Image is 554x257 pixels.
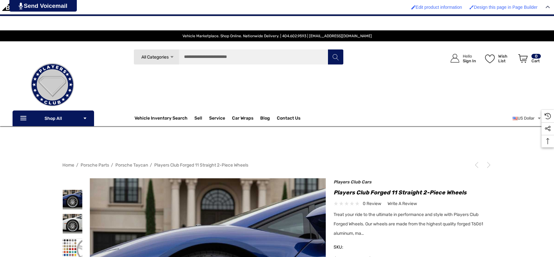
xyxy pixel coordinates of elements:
[182,34,372,38] span: Vehicle Marketplace. Shop Online. Nationwide Delivery. | 404.602.9593 | [EMAIL_ADDRESS][DOMAIN_NAME]
[545,126,551,132] svg: Social Media
[388,201,417,207] span: Write a Review
[411,5,416,9] img: Enabled brush for product edit
[545,113,551,119] svg: Recently Viewed
[135,116,187,122] a: Vehicle Inventory Search
[522,217,551,246] iframe: Tidio Chat
[19,3,23,9] img: PjwhLS0gR2VuZXJhdG9yOiBHcmF2aXQuaW8gLS0+PHN2ZyB4bWxucz0iaHR0cDovL3d3dy53My5vcmcvMjAwMC9zdmciIHhtb...
[416,5,462,10] span: Edit product information
[334,188,492,198] h1: Players Club Forged 11 Straight 2-Piece Wheels
[363,200,381,208] span: 0 review
[170,55,174,59] svg: Icon Arrow Down
[518,54,528,63] svg: Review Your Cart
[515,48,541,72] a: Cart with 0 items
[63,214,82,234] img: Players Club Forged 11 Straight 2-Piece Wheels
[531,59,541,63] p: Cart
[260,116,270,122] a: Blog
[134,49,179,65] a: All Categories Icon Arrow Down Icon Arrow Up
[334,243,365,252] span: SKU:
[154,162,248,168] a: Players Club Forged 11 Straight 2-Piece Wheels
[194,112,209,125] a: Sell
[141,54,168,60] span: All Categories
[451,54,459,63] svg: Icon User Account
[21,54,84,116] img: Players Club | Cars For Sale
[541,138,554,144] svg: Top
[83,116,87,121] svg: Icon Arrow Down
[546,6,550,8] img: Close Admin Bar
[81,162,109,168] a: Porsche Parts
[19,115,29,122] svg: Icon Line
[232,112,260,125] a: Car Wraps
[469,5,474,9] img: Enabled brush for page builder edit.
[232,116,253,122] span: Car Wraps
[483,162,492,168] a: Next
[328,49,343,65] button: Search
[531,54,541,59] p: 0
[13,111,94,126] p: Shop All
[277,116,300,122] a: Contact Us
[115,162,148,168] a: Porsche Taycan
[482,48,515,69] a: Wish List Wish List
[463,54,476,59] p: Hello
[194,116,202,122] span: Sell
[62,162,74,168] a: Home
[334,179,372,185] a: Players Club Cars
[209,116,225,122] a: Service
[513,112,541,125] a: USD
[473,162,482,168] a: Previous
[474,5,537,10] span: Design this page in Page Builder
[498,54,515,63] p: Wish List
[334,212,483,236] span: Treat your ride to the ultimate in performance and style with Players Club Forged Wheels. Our whe...
[63,190,82,209] img: Players Club Forged 11 Straight 2-Piece Wheels
[408,2,465,13] a: Enabled brush for product edit Edit product information
[443,48,479,69] a: Sign in
[388,200,417,208] a: Write a Review
[485,54,495,63] svg: Wish List
[62,160,492,171] nav: Breadcrumb
[463,59,476,63] p: Sign In
[466,2,541,13] a: Enabled brush for page builder edit. Design this page in Page Builder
